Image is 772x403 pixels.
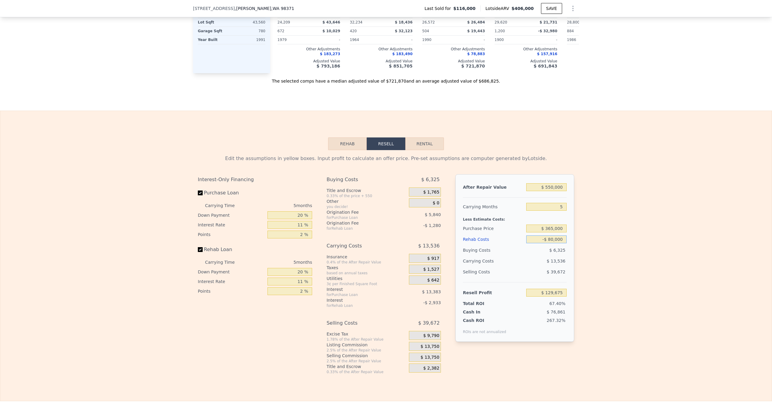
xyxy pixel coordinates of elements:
div: Garage Sqft [198,27,230,35]
span: , WA 98371 [271,6,294,11]
div: - [527,36,557,44]
div: Other Adjustments [567,47,630,52]
span: 267.32% [547,318,565,323]
div: Carrying Costs [463,256,501,266]
span: $ 13,536 [547,259,565,263]
span: -$ 1,280 [423,223,441,228]
div: 1991 [233,36,265,44]
div: After Repair Value [463,182,524,193]
div: Origination Fee [327,220,394,226]
div: Adjusted Value [350,59,413,64]
div: Listing Commission [327,342,407,348]
span: 28,800 [567,20,580,24]
div: Interest Rate [198,220,265,230]
div: Other Adjustments [350,47,413,52]
div: Carrying Costs [327,241,394,251]
div: Insurance [327,254,407,260]
input: Rehab Loan [198,247,203,252]
span: $ 39,672 [547,269,565,274]
span: $ 6,325 [421,174,440,185]
span: $ 19,443 [467,29,485,33]
span: $ 78,883 [467,52,485,56]
button: Rehab [328,137,367,150]
div: ROIs are not annualized [463,323,506,334]
div: you decide! [327,204,407,209]
span: [STREET_ADDRESS] [193,5,235,11]
div: Total ROI [463,301,501,307]
div: Buying Costs [327,174,394,185]
button: Show Options [567,2,579,14]
div: Selling Commission [327,353,407,359]
span: Last Sold for [425,5,454,11]
span: $ 10,029 [322,29,340,33]
div: 3¢ per Finished Square Foot [327,282,407,286]
span: $ 917 [427,256,439,261]
div: Points [198,230,265,239]
div: Cash In [463,309,501,315]
span: Lotside ARV [486,5,511,11]
span: $ 793,186 [317,64,340,68]
div: 1979 [277,36,308,44]
div: Other Adjustments [422,47,485,52]
span: $ 5,840 [425,212,441,217]
span: $ 183,490 [392,52,413,56]
div: Selling Costs [463,266,524,277]
div: Adjusted Value [495,59,557,64]
div: Points [198,286,265,296]
div: Other Adjustments [495,47,557,52]
span: $ 39,672 [418,318,440,329]
div: Title and Escrow [327,364,407,370]
button: Resell [367,137,405,150]
div: Interest Rate [198,277,265,286]
span: $ 0 [433,200,439,206]
button: Rental [405,137,444,150]
span: , [PERSON_NAME] [235,5,294,11]
span: $ 13,536 [418,241,440,251]
div: based on annual taxes [327,271,407,275]
div: Down Payment [198,210,265,220]
div: Adjusted Value [422,59,485,64]
div: Other [327,198,407,204]
span: $ 13,383 [422,289,441,294]
span: $ 2,382 [423,366,439,371]
div: 1990 [422,36,452,44]
div: for Rehab Loan [327,303,394,308]
div: for Purchase Loan [327,215,394,220]
span: $ 6,325 [549,248,565,253]
div: Carrying Months [463,201,524,212]
div: 0.4% of the After Repair Value [327,260,407,265]
span: $ 1,527 [423,267,439,272]
div: Cash ROI [463,317,506,323]
span: $ 851,705 [389,64,413,68]
div: Origination Fee [327,209,394,215]
div: Carrying Time [205,201,244,210]
input: Purchase Loan [198,190,203,195]
div: 2.5% of the After Repair Value [327,359,407,364]
div: - [310,36,340,44]
span: $ 43,646 [322,20,340,24]
div: Taxes [327,265,407,271]
div: Down Payment [198,267,265,277]
div: Purchase Price [463,223,524,234]
div: Interest-Only Financing [198,174,312,185]
div: 1900 [495,36,525,44]
span: $406,000 [511,6,534,11]
div: 1986 [567,36,597,44]
span: $ 157,916 [537,52,557,56]
div: for Purchase Loan [327,292,394,297]
span: 1,200 [495,29,505,33]
span: $ 76,861 [547,310,565,314]
span: $116,000 [453,5,476,11]
span: 420 [350,29,357,33]
span: 32,234 [350,20,362,24]
span: -$ 32,980 [538,29,557,33]
div: Less Estimate Costs: [463,212,567,223]
div: 1.78% of the After Repair Value [327,337,407,342]
span: 29,620 [495,20,507,24]
div: Other Adjustments [277,47,340,52]
div: 5 months [247,257,312,267]
div: Lot Sqft [198,18,230,27]
div: 2.5% of the After Repair Value [327,348,407,353]
div: Adjusted Value [567,59,630,64]
span: $ 32,123 [395,29,413,33]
